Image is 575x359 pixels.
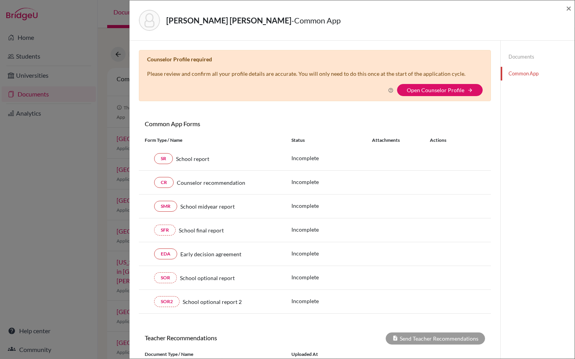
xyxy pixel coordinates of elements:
[180,250,241,258] span: Early decision agreement
[154,225,176,236] a: SFR
[139,334,315,341] h6: Teacher Recommendations
[566,4,571,13] button: Close
[291,273,372,281] p: Incomplete
[291,297,372,305] p: Incomplete
[154,153,173,164] a: SR
[166,16,291,25] strong: [PERSON_NAME] [PERSON_NAME]
[397,84,483,96] button: Open Counselor Profilearrow_forward
[183,298,242,306] span: School optional report 2
[291,225,372,234] p: Incomplete
[180,274,235,282] span: School optional report
[147,56,212,63] b: Counselor Profile required
[139,120,315,127] h6: Common App Forms
[286,351,403,358] div: Uploaded at
[291,202,372,210] p: Incomplete
[501,50,575,64] a: Documents
[291,154,372,162] p: Incomplete
[176,155,209,163] span: School report
[154,201,177,212] a: SMR
[291,178,372,186] p: Incomplete
[139,137,286,144] div: Form Type / Name
[291,16,341,25] span: - Common App
[179,226,224,234] span: School final report
[154,296,180,307] a: SOR2
[291,137,372,144] div: Status
[139,351,286,358] div: Document Type / Name
[467,88,473,93] i: arrow_forward
[147,70,465,78] p: Please review and confirm all your profile details are accurate. You will only need to do this on...
[566,2,571,14] span: ×
[372,137,420,144] div: Attachments
[291,249,372,257] p: Incomplete
[180,202,235,211] span: School midyear report
[420,137,469,144] div: Actions
[154,177,174,188] a: CR
[407,87,464,93] a: Open Counselor Profile
[154,272,177,283] a: SOR
[501,67,575,80] a: Common App
[386,332,485,345] div: Send Teacher Recommendations
[154,248,177,259] a: EDA
[177,179,245,187] span: Counselor recommendation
